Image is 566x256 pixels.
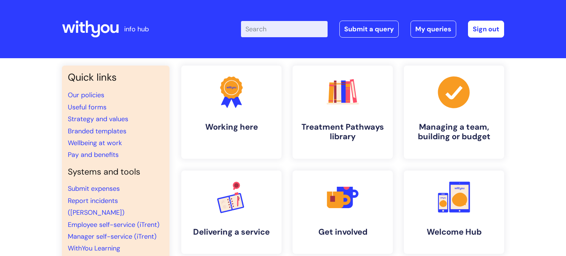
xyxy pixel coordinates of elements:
a: Submit expenses [68,184,120,193]
p: info hub [124,23,149,35]
a: WithYou Learning [68,244,120,253]
a: Managing a team, building or budget [404,66,504,159]
a: Branded templates [68,127,126,136]
input: Search [241,21,328,37]
a: Treatment Pathways library [293,66,393,159]
a: Useful forms [68,103,106,112]
a: Report incidents ([PERSON_NAME]) [68,196,125,217]
h4: Managing a team, building or budget [410,122,498,142]
h4: Welcome Hub [410,227,498,237]
a: Manager self-service (iTrent) [68,232,157,241]
h4: Get involved [298,227,387,237]
a: Delivering a service [181,171,282,254]
div: | - [241,21,504,38]
h4: Treatment Pathways library [298,122,387,142]
a: My queries [410,21,456,38]
h3: Quick links [68,71,164,83]
a: Wellbeing at work [68,138,122,147]
a: Submit a query [339,21,399,38]
a: Welcome Hub [404,171,504,254]
a: Working here [181,66,282,159]
a: Get involved [293,171,393,254]
h4: Working here [187,122,276,132]
a: Pay and benefits [68,150,119,159]
h4: Delivering a service [187,227,276,237]
a: Sign out [468,21,504,38]
a: Employee self-service (iTrent) [68,220,160,229]
a: Strategy and values [68,115,128,123]
h4: Systems and tools [68,167,164,177]
a: Our policies [68,91,104,99]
